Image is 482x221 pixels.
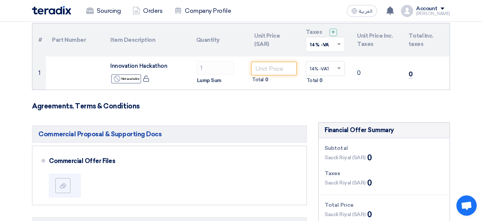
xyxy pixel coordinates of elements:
ng-select: VAT [306,61,345,76]
th: Total Inc. taxes [403,23,450,56]
div: Commercial Offer Files [49,152,294,170]
span: 0 [265,76,268,84]
div: Not available [111,74,141,84]
input: Unit Price [251,62,297,75]
span: 0 [319,77,323,84]
input: RFQ_STEP1.ITEMS.2.AMOUNT_TITLE [196,61,234,75]
td: 0 [351,56,403,90]
span: + [331,29,335,36]
th: Unit Price Inc. Taxes [351,23,403,56]
span: Total [307,77,318,84]
img: profile_test.png [401,5,413,17]
td: 1 [32,56,46,90]
a: Company Profile [168,3,237,19]
h5: Commercial Proposal & Supporting Docs [32,125,307,143]
span: Lump Sum [197,77,221,84]
div: [PERSON_NAME] [416,12,450,16]
div: Subtotal [325,144,444,152]
span: 0 [409,70,413,78]
div: Total Price [325,201,444,209]
span: Saudi Riyal (SAR) [325,154,366,162]
div: Account [416,6,438,12]
th: # [32,23,46,56]
span: 0 [367,152,372,163]
h3: Agreements, Terms & Conditions [32,102,450,110]
th: Quantity [190,23,249,56]
img: Teradix logo [32,6,71,15]
span: Innovation Hackathon [110,62,167,69]
span: Saudi Riyal (SAR) [325,179,366,187]
th: Taxes [300,23,351,56]
span: Total [252,76,264,84]
a: Sourcing [80,3,127,19]
button: العربية [347,5,377,17]
th: Part Number [46,23,104,56]
span: 0 [367,209,372,220]
span: Saudi Riyal (SAR) [325,210,366,218]
span: 0 [367,177,372,189]
th: Unit Price (SAR) [248,23,300,56]
a: Orders [127,3,168,19]
a: Open chat [456,195,477,216]
span: العربية [359,9,372,14]
th: Item Description [104,23,190,56]
div: Financial Offer Summary [325,126,394,135]
div: Taxes [325,169,444,177]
